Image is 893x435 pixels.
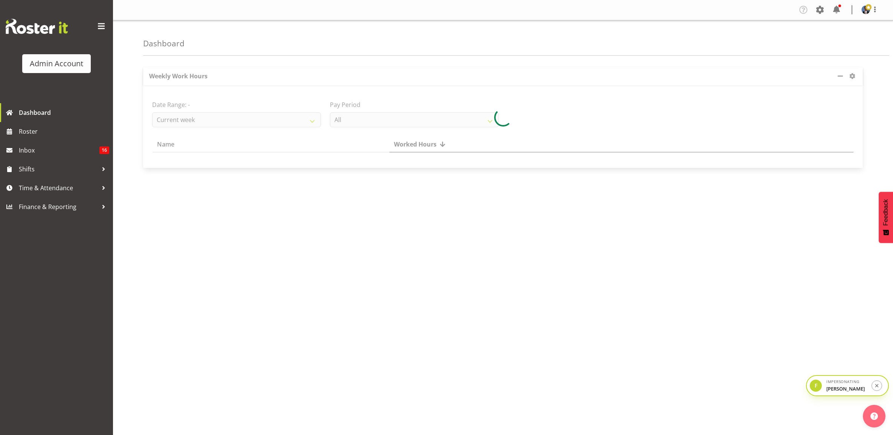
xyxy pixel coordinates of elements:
[19,107,109,118] span: Dashboard
[19,145,99,156] span: Inbox
[99,147,109,154] span: 16
[19,163,98,175] span: Shifts
[19,126,109,137] span: Roster
[6,19,68,34] img: Rosterit website logo
[872,380,882,391] button: Stop impersonation
[19,201,98,212] span: Finance & Reporting
[861,5,870,14] img: black-ianbbb17ca7de4945c725cbf0de5c0c82ee.png
[870,412,878,420] img: help-xxl-2.png
[19,182,98,194] span: Time & Attendance
[879,192,893,243] button: Feedback - Show survey
[882,199,889,226] span: Feedback
[143,39,185,48] h4: Dashboard
[30,58,83,69] div: Admin Account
